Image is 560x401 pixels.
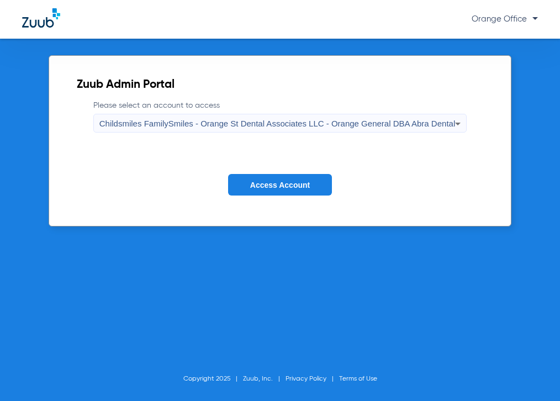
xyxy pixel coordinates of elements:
li: Zuub, Inc. [243,373,286,384]
li: Copyright 2025 [183,373,243,384]
a: Terms of Use [339,376,377,382]
span: Access Account [250,181,310,189]
a: Privacy Policy [286,376,326,382]
label: Please select an account to access [93,100,467,133]
h2: Zuub Admin Portal [77,80,483,91]
img: Zuub Logo [22,8,60,28]
button: Access Account [228,174,332,196]
span: Childsmiles FamilySmiles - Orange St Dental Associates LLC - Orange General DBA Abra Dental [99,119,455,128]
span: Orange Office [472,15,538,23]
